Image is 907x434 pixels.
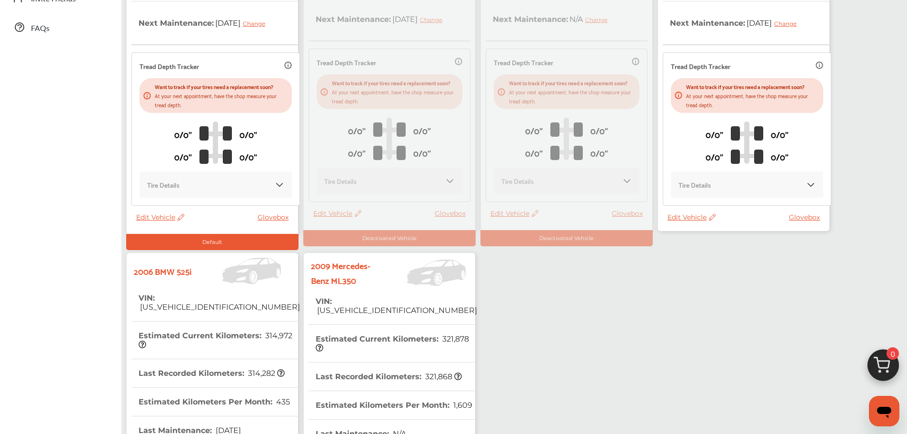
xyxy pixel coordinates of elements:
th: Next Maintenance : [139,1,272,44]
p: Want to track if your tires need a replacement soon? [686,82,819,91]
p: 0/0" [239,127,257,141]
th: Next Maintenance : [670,1,804,44]
th: Last Recorded Kilometers : [139,359,285,387]
img: KOKaJQAAAABJRU5ErkJggg== [275,180,284,190]
span: 435 [275,397,290,406]
a: Glovebox [258,213,293,222]
a: FAQs [9,15,112,40]
span: FAQs [31,22,50,35]
span: 321,868 [424,372,462,381]
p: 0/0" [771,127,788,141]
th: Estimated Current Kilometers : [316,325,477,362]
p: Tire Details [147,179,179,190]
th: Last Recorded Kilometers : [316,363,462,391]
span: Edit Vehicle [668,213,716,222]
div: Change [243,20,270,27]
img: Vehicle [376,260,470,286]
span: [US_VEHICLE_IDENTIFICATION_NUMBER] [316,306,477,315]
p: At your next appointment, have the shop measure your tread depth. [686,91,819,109]
p: Tire Details [678,179,711,190]
div: Default [126,234,299,250]
th: Estimated Kilometers Per Month : [316,391,472,419]
p: Tread Depth Tracker [140,61,199,71]
img: KOKaJQAAAABJRU5ErkJggg== [806,180,816,190]
th: VIN : [139,284,300,321]
img: tire_track_logo.b900bcbc.svg [199,121,232,164]
p: 0/0" [174,149,192,164]
a: Glovebox [789,213,825,222]
th: Estimated Kilometers Per Month : [139,388,290,416]
span: [DATE] [745,11,804,35]
div: Change [774,20,801,27]
span: 1,609 [452,401,472,410]
p: Tread Depth Tracker [671,61,730,71]
span: 314,282 [247,369,285,378]
p: 0/0" [239,149,257,164]
strong: 2006 BMW 525i [134,263,191,278]
span: Edit Vehicle [136,213,184,222]
p: 0/0" [174,127,192,141]
span: 314,972 [139,331,294,349]
span: [US_VEHICLE_IDENTIFICATION_NUMBER] [139,303,300,312]
img: Vehicle [191,258,286,284]
img: cart_icon.3d0951e8.svg [860,345,906,391]
p: 0/0" [771,149,788,164]
img: tire_track_logo.b900bcbc.svg [731,121,763,164]
th: Estimated Current Kilometers : [139,322,300,359]
span: 321,878 [316,334,471,353]
p: 0/0" [706,149,723,164]
span: [DATE] [214,11,272,35]
span: 0 [887,347,899,360]
p: 0/0" [706,127,723,141]
th: VIN : [316,287,477,324]
p: Want to track if your tires need a replacement soon? [155,82,288,91]
iframe: Button to launch messaging window [869,396,899,426]
p: At your next appointment, have the shop measure your tread depth. [155,91,288,109]
strong: 2009 Mercedes-Benz ML350 [311,258,376,287]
